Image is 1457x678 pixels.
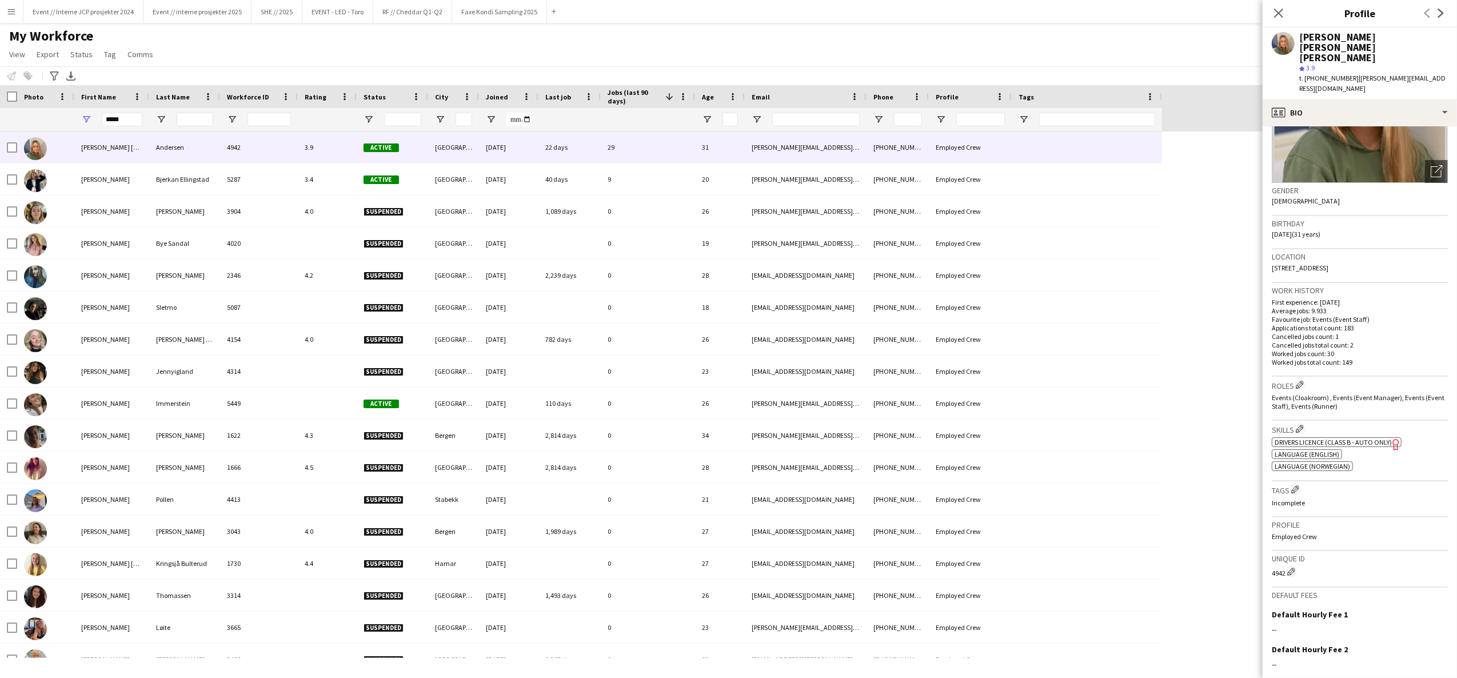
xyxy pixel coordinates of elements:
div: [DATE] [479,644,538,675]
span: City [435,93,448,101]
h3: Work history [1272,285,1448,296]
div: Employed Crew [929,131,1012,163]
div: 0 [601,484,695,515]
div: Open photos pop-in [1425,160,1448,183]
div: 0 [601,388,695,419]
div: 26 [695,580,745,611]
div: [PHONE_NUMBER] [867,324,929,355]
div: Employed Crew [929,612,1012,643]
span: [DEMOGRAPHIC_DATA] [1272,197,1340,205]
div: 4314 [220,356,298,387]
div: Employed Crew [929,260,1012,291]
p: Favourite job: Events (Event Staff) [1272,315,1448,324]
input: City Filter Input [456,113,472,126]
div: [PERSON_NAME] [149,452,220,483]
div: 21 [695,484,745,515]
div: 2,814 days [538,452,601,483]
div: Employed Crew [929,196,1012,227]
div: [DATE] [479,356,538,387]
div: 27 [695,516,745,547]
div: [PHONE_NUMBER] [867,292,929,323]
button: Open Filter Menu [873,114,884,125]
div: Sletmo [149,292,220,323]
div: [GEOGRAPHIC_DATA] [428,228,479,259]
div: [EMAIL_ADDRESS][DOMAIN_NAME] [745,580,867,611]
div: [PERSON_NAME] [74,388,149,419]
button: Open Filter Menu [752,114,762,125]
div: 782 days [538,324,601,355]
span: | [PERSON_NAME][EMAIL_ADDRESS][DOMAIN_NAME] [1299,74,1446,93]
div: 26 [695,324,745,355]
div: [EMAIL_ADDRESS][DOMAIN_NAME] [745,484,867,515]
div: [PERSON_NAME][EMAIL_ADDRESS][DOMAIN_NAME] [745,228,867,259]
div: 3043 [220,516,298,547]
div: [PHONE_NUMBER] [867,260,929,291]
div: [GEOGRAPHIC_DATA] [428,356,479,387]
div: [PERSON_NAME] [149,260,220,291]
p: Average jobs: 9.933 [1272,306,1448,315]
div: [PHONE_NUMBER] [867,131,929,163]
h3: Location [1272,252,1448,262]
button: SHE // 2025 [252,1,302,23]
div: [DATE] [479,292,538,323]
span: Age [702,93,714,101]
div: [DATE] [479,452,538,483]
div: [PERSON_NAME] [149,196,220,227]
span: Comms [127,49,153,59]
img: Jenny Thomassen [24,585,47,608]
div: [PERSON_NAME][EMAIL_ADDRESS][DOMAIN_NAME][PERSON_NAME] [745,612,867,643]
div: [GEOGRAPHIC_DATA] [428,612,479,643]
div: 110 days [538,388,601,419]
div: Employed Crew [929,163,1012,195]
div: Immerstein [149,388,220,419]
a: Status [66,47,97,62]
div: 0 [601,324,695,355]
div: 3.4 [298,163,357,195]
div: 4413 [220,484,298,515]
div: [EMAIL_ADDRESS][DOMAIN_NAME] [745,356,867,387]
input: Email Filter Input [772,113,860,126]
div: [DATE] [479,163,538,195]
div: [PHONE_NUMBER] [867,228,929,259]
div: [PERSON_NAME] [PERSON_NAME] [PERSON_NAME] [74,131,149,163]
div: 1,089 days [538,196,601,227]
img: Jenny Pollen [24,489,47,512]
img: Jenny Marie Ragnhild Andersen [24,137,47,160]
span: View [9,49,25,59]
div: Andersen [149,131,220,163]
div: [PHONE_NUMBER] [867,548,929,579]
span: Suspended [364,240,404,248]
div: [PHONE_NUMBER] [867,163,929,195]
div: 27 [695,548,745,579]
div: 4.0 [298,324,357,355]
div: Løite [149,612,220,643]
div: 0 [601,580,695,611]
div: 0 [601,612,695,643]
div: [PERSON_NAME] [74,324,149,355]
span: Suspended [364,432,404,440]
p: Worked jobs total count: 149 [1272,358,1448,366]
input: Status Filter Input [384,113,421,126]
img: Jenny Kristiansen [24,457,47,480]
div: 4942 [220,131,298,163]
div: Employed Crew [929,644,1012,675]
img: Jenny Bjerkan Ellingstad [24,169,47,192]
span: [DATE] (31 years) [1272,230,1320,238]
div: [PHONE_NUMBER] [867,644,929,675]
span: Active [364,176,399,184]
img: Jenny Wittrup Sundet [24,649,47,672]
div: [PERSON_NAME] [74,420,149,451]
div: Employed Crew [929,324,1012,355]
span: Status [70,49,93,59]
span: 3.9 [1306,63,1315,72]
span: Suspended [364,304,404,312]
div: 0 [601,196,695,227]
div: Employed Crew [929,452,1012,483]
div: [GEOGRAPHIC_DATA] [428,324,479,355]
span: Tags [1019,93,1034,101]
div: 22 days [538,131,601,163]
div: [PERSON_NAME] [74,452,149,483]
span: Language (English) [1275,450,1339,458]
button: Faxe Kondi Sampling 2025 [452,1,547,23]
div: [PERSON_NAME][EMAIL_ADDRESS][DOMAIN_NAME] [745,163,867,195]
